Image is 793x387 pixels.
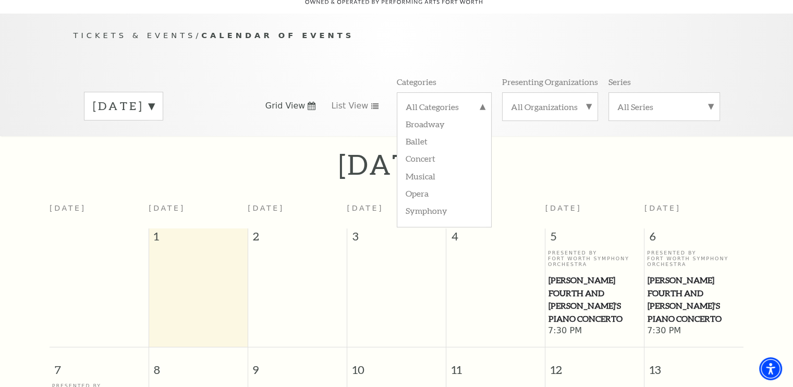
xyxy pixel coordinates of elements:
[545,228,644,249] span: 5
[406,101,483,115] label: All Categories
[644,204,681,212] span: [DATE]
[759,357,782,380] div: Accessibility Menu
[347,347,446,383] span: 10
[644,228,743,249] span: 6
[201,31,354,40] span: Calendar of Events
[149,228,248,249] span: 1
[331,100,368,112] span: List View
[347,204,383,212] span: [DATE]
[406,115,483,132] label: Broadway
[548,274,642,325] a: Brahms Fourth and Grieg's Piano Concerto
[406,167,483,184] label: Musical
[446,347,545,383] span: 11
[149,347,248,383] span: 8
[50,347,149,383] span: 7
[397,76,436,87] p: Categories
[406,132,483,149] label: Ballet
[545,347,644,383] span: 12
[347,228,446,249] span: 3
[548,250,642,268] p: Presented By Fort Worth Symphony Orchestra
[608,76,631,87] p: Series
[647,274,741,325] a: Brahms Fourth and Grieg's Piano Concerto
[74,31,196,40] span: Tickets & Events
[548,325,642,337] span: 7:30 PM
[511,101,589,112] label: All Organizations
[248,347,347,383] span: 9
[545,204,582,212] span: [DATE]
[446,228,545,249] span: 4
[406,184,483,201] label: Opera
[648,274,740,325] span: [PERSON_NAME] Fourth and [PERSON_NAME]'s Piano Concerto
[647,250,741,268] p: Presented By Fort Worth Symphony Orchestra
[617,101,711,112] label: All Series
[248,204,284,212] span: [DATE]
[406,201,483,219] label: Symphony
[338,148,437,181] h2: [DATE]
[647,325,741,337] span: 7:30 PM
[74,29,720,42] p: /
[406,149,483,166] label: Concert
[548,274,641,325] span: [PERSON_NAME] Fourth and [PERSON_NAME]'s Piano Concerto
[149,204,185,212] span: [DATE]
[93,98,154,114] label: [DATE]
[265,100,306,112] span: Grid View
[502,76,598,87] p: Presenting Organizations
[644,347,743,383] span: 13
[248,228,347,249] span: 2
[50,198,149,228] th: [DATE]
